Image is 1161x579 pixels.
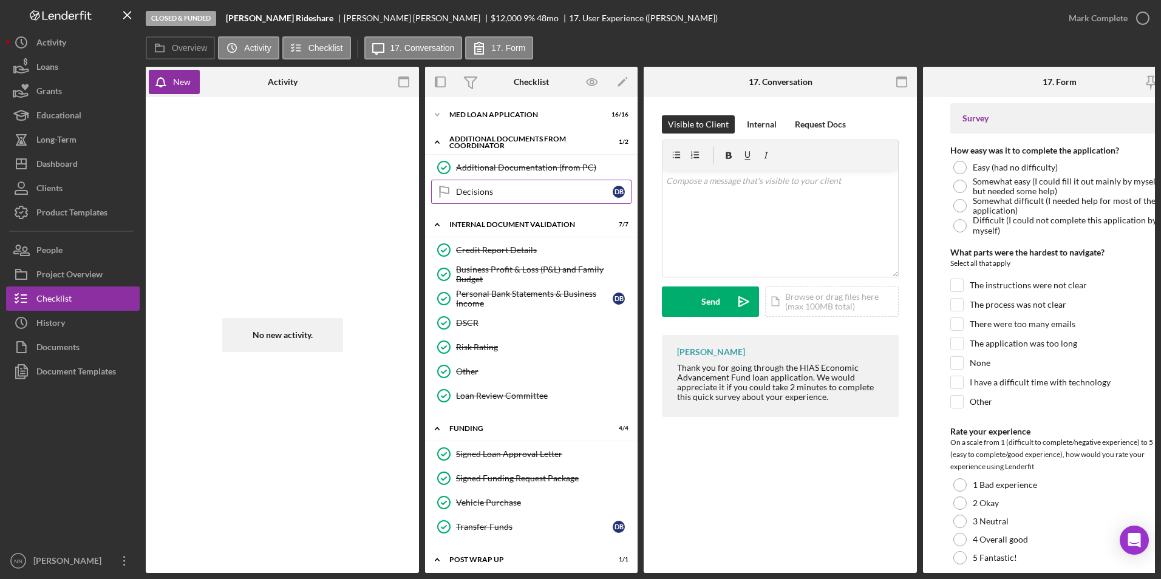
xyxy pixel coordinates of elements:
[1043,77,1077,87] div: 17. Form
[431,515,632,539] a: Transfer FundsDB
[226,13,333,23] b: [PERSON_NAME] Rideshare
[613,186,625,198] div: D B
[677,347,745,357] div: [PERSON_NAME]
[456,498,631,507] div: Vehicle Purchase
[431,359,632,384] a: Other
[6,549,140,573] button: NN[PERSON_NAME]
[36,359,116,387] div: Document Templates
[6,359,140,384] button: Document Templates
[970,279,1087,291] label: The instructions were not clear
[431,466,632,490] a: Signed Funding Request Package
[268,77,298,87] div: Activity
[6,335,140,359] button: Documents
[456,265,631,284] div: Business Profit & Loss (P&L) and Family Budget
[523,13,535,23] div: 9 %
[677,363,887,402] div: Thank you for going through the HIAS Economic Advancement Fund loan application. We would appreci...
[613,293,625,305] div: D B
[14,558,22,564] text: NN
[244,43,271,53] label: Activity
[431,155,632,180] a: Additional Documentation (from PC)
[701,286,720,317] div: Send
[456,342,631,352] div: Risk Rating
[456,449,631,459] div: Signed Loan Approval Letter
[431,335,632,359] a: Risk Rating
[431,442,632,466] a: Signed Loan Approval Letter
[6,286,140,311] button: Checklist
[431,286,632,311] a: Personal Bank Statements & Business IncomeDB
[431,311,632,335] a: DSCR
[973,535,1028,544] label: 4 Overall good
[973,480,1037,490] label: 1 Bad experience
[789,115,852,134] button: Request Docs
[662,115,735,134] button: Visible to Client
[6,311,140,335] button: History
[6,79,140,103] button: Grants
[747,115,777,134] div: Internal
[431,180,632,204] a: DecisionsDB
[6,103,140,127] button: Educational
[1120,526,1149,555] div: Open Intercom Messenger
[30,549,109,576] div: [PERSON_NAME]
[491,43,525,53] label: 17. Form
[537,13,559,23] div: 48 mo
[449,111,598,118] div: MED Loan Application
[431,384,632,408] a: Loan Review Committee
[456,318,631,328] div: DSCR
[456,367,631,376] div: Other
[6,30,140,55] button: Activity
[6,262,140,286] button: Project Overview
[973,553,1017,563] label: 5 Fantastic!
[1057,6,1155,30] button: Mark Complete
[149,70,200,94] button: New
[146,11,216,26] div: Closed & Funded
[456,187,613,197] div: Decisions
[36,30,66,58] div: Activity
[569,13,718,23] div: 17. User Experience ([PERSON_NAME])
[465,36,533,59] button: 17. Form
[36,152,78,179] div: Dashboard
[607,556,628,563] div: 1 / 1
[218,36,279,59] button: Activity
[449,425,598,432] div: Funding
[6,127,140,152] button: Long-Term
[973,163,1058,172] label: Easy (had no difficulty)
[970,396,992,408] label: Other
[6,176,140,200] button: Clients
[962,113,1157,123] div: Survey
[36,55,58,82] div: Loans
[449,135,598,149] div: Additional Documents from Coordinator
[36,311,65,338] div: History
[456,522,613,532] div: Transfer Funds
[6,238,140,262] button: People
[456,289,613,308] div: Personal Bank Statements & Business Income
[795,115,846,134] div: Request Docs
[662,286,759,317] button: Send
[6,200,140,225] a: Product Templates
[364,36,463,59] button: 17. Conversation
[6,152,140,176] a: Dashboard
[36,176,63,203] div: Clients
[6,55,140,79] button: Loans
[514,77,549,87] div: Checklist
[36,200,107,228] div: Product Templates
[607,425,628,432] div: 4 / 4
[36,262,103,289] div: Project Overview
[172,43,207,53] label: Overview
[607,221,628,228] div: 7 / 7
[456,163,631,172] div: Additional Documentation (from PC)
[970,299,1066,311] label: The process was not clear
[607,138,628,146] div: 1 / 2
[456,391,631,401] div: Loan Review Committee
[449,556,598,563] div: Post Wrap Up
[741,115,783,134] button: Internal
[36,103,81,130] div: Educational
[36,286,72,314] div: Checklist
[970,376,1111,388] label: I have a difficult time with technology
[973,516,1009,526] label: 3 Neutral
[749,77,812,87] div: 17. Conversation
